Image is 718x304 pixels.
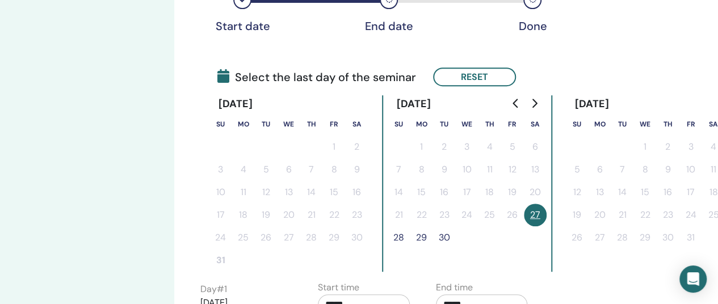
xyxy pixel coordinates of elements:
button: 10 [456,158,478,181]
button: 12 [255,181,278,204]
div: [DATE] [209,95,262,113]
button: 1 [323,136,346,158]
button: 1 [410,136,433,158]
button: 14 [388,181,410,204]
button: 28 [388,226,410,249]
button: 2 [657,136,679,158]
th: Sunday [209,113,232,136]
button: Go to previous month [507,92,525,115]
button: 16 [433,181,456,204]
th: Wednesday [456,113,478,136]
button: 18 [478,181,501,204]
button: 16 [346,181,368,204]
button: 11 [232,181,255,204]
th: Monday [589,113,611,136]
button: 9 [346,158,368,181]
button: 7 [300,158,323,181]
button: 21 [388,204,410,226]
button: 23 [346,204,368,226]
button: 11 [478,158,501,181]
button: 15 [323,181,346,204]
button: 12 [566,181,589,204]
th: Thursday [300,113,323,136]
button: 20 [278,204,300,226]
th: Wednesday [278,113,300,136]
th: Tuesday [433,113,456,136]
button: 27 [278,226,300,249]
button: 31 [679,226,702,249]
label: End time [436,281,473,294]
button: 1 [634,136,657,158]
button: 7 [388,158,410,181]
th: Saturday [524,113,547,136]
th: Thursday [657,113,679,136]
button: 10 [209,181,232,204]
button: 3 [209,158,232,181]
button: Go to next month [525,92,543,115]
button: 24 [209,226,232,249]
button: Reset [433,67,516,86]
button: 25 [232,226,255,249]
button: 6 [524,136,547,158]
button: 26 [566,226,589,249]
button: 29 [323,226,346,249]
button: 30 [657,226,679,249]
th: Monday [410,113,433,136]
button: 17 [679,181,702,204]
th: Tuesday [611,113,634,136]
th: Friday [501,113,524,136]
div: Start date [214,19,271,33]
button: 8 [634,158,657,181]
button: 27 [589,226,611,249]
span: Select the last day of the seminar [217,69,416,86]
label: Day # 1 [200,282,227,296]
button: 20 [589,204,611,226]
button: 2 [346,136,368,158]
button: 14 [611,181,634,204]
button: 26 [501,204,524,226]
button: 10 [679,158,702,181]
button: 13 [589,181,611,204]
button: 14 [300,181,323,204]
button: 28 [300,226,323,249]
button: 13 [524,158,547,181]
button: 31 [209,249,232,272]
button: 24 [679,204,702,226]
th: Sunday [566,113,589,136]
th: Friday [323,113,346,136]
button: 7 [611,158,634,181]
div: Open Intercom Messenger [679,265,707,293]
th: Tuesday [255,113,278,136]
button: 21 [611,204,634,226]
button: 5 [255,158,278,181]
th: Sunday [388,113,410,136]
button: 12 [501,158,524,181]
button: 27 [524,204,547,226]
button: 23 [433,204,456,226]
th: Monday [232,113,255,136]
button: 8 [410,158,433,181]
button: 19 [255,204,278,226]
button: 19 [566,204,589,226]
button: 19 [501,181,524,204]
button: 8 [323,158,346,181]
button: 22 [410,204,433,226]
button: 23 [657,204,679,226]
button: 9 [433,158,456,181]
button: 3 [679,136,702,158]
button: 5 [566,158,589,181]
button: 30 [346,226,368,249]
button: 20 [524,181,547,204]
button: 29 [634,226,657,249]
button: 4 [478,136,501,158]
button: 29 [410,226,433,249]
button: 17 [456,181,478,204]
button: 13 [278,181,300,204]
th: Thursday [478,113,501,136]
button: 9 [657,158,679,181]
button: 25 [478,204,501,226]
button: 16 [657,181,679,204]
div: [DATE] [566,95,619,113]
button: 15 [634,181,657,204]
button: 21 [300,204,323,226]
